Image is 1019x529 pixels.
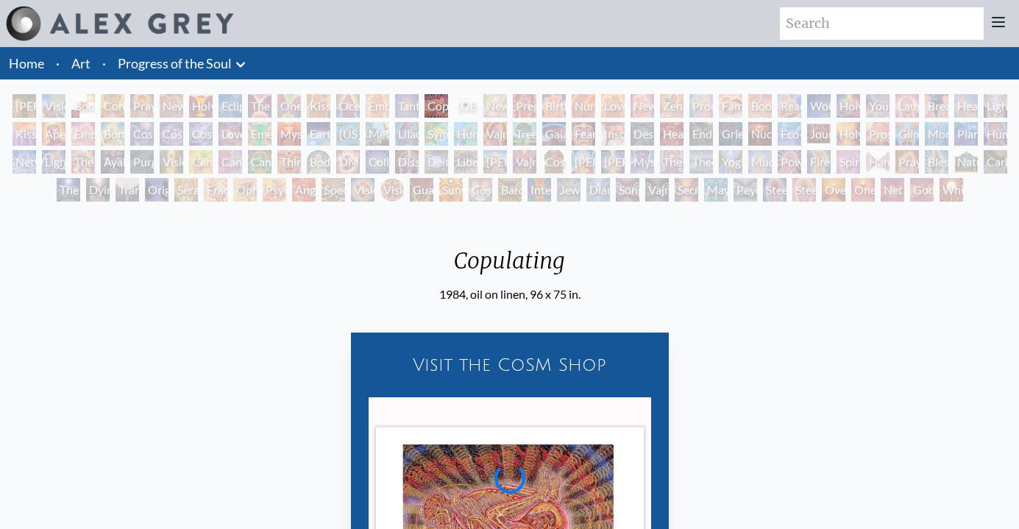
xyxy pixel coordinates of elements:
div: 1984, oil on linen, 96 x 75 in. [439,285,580,303]
div: Lightweaver [984,94,1007,118]
div: Spirit Animates the Flesh [837,150,860,174]
div: Deities & Demons Drinking from the Milky Pool [425,150,448,174]
div: Purging [130,150,154,174]
div: Yogi & the Möbius Sphere [719,150,742,174]
div: Transfiguration [116,178,139,202]
div: Earth Energies [307,122,330,146]
div: One [851,178,875,202]
div: Prostration [866,122,890,146]
div: The Kiss [248,94,271,118]
div: One Taste [277,94,301,118]
div: Vajra Guru [513,150,536,174]
div: Praying Hands [895,150,919,174]
div: Mystic Eye [631,150,654,174]
div: Holy Fire [837,122,860,146]
div: Guardian of Infinite Vision [410,178,433,202]
div: Networks [13,150,36,174]
div: Human Geometry [984,122,1007,146]
div: Love is a Cosmic Force [219,122,242,146]
div: Mayan Being [704,178,728,202]
div: Newborn [483,94,507,118]
div: The Seer [660,150,684,174]
div: Body, Mind, Spirit [71,94,95,118]
div: Dissectional Art for Tool's Lateralus CD [395,150,419,174]
div: Laughing Man [895,94,919,118]
a: Home [9,55,44,71]
div: Mudra [748,150,772,174]
div: Godself [910,178,934,202]
div: Copulating [439,247,580,285]
div: Song of Vajra Being [616,178,639,202]
div: Tantra [395,94,419,118]
div: Boo-boo [748,94,772,118]
div: Nursing [572,94,595,118]
div: Secret Writing Being [675,178,698,202]
div: Healing [954,94,978,118]
div: Nature of Mind [954,150,978,174]
div: Interbeing [528,178,551,202]
div: Vajra Horse [483,122,507,146]
div: Caring [984,150,1007,174]
div: The Shulgins and their Alchemical Angels [71,150,95,174]
div: Monochord [925,122,948,146]
div: [PERSON_NAME] [483,150,507,174]
div: Jewel Being [557,178,580,202]
div: Cosmic Artist [160,122,183,146]
div: Reading [778,94,801,118]
div: Theologue [689,150,713,174]
div: Mysteriosa 2 [277,122,301,146]
a: Visit the CoSM Shop [360,341,660,388]
div: Empowerment [71,122,95,146]
div: Humming Bird [454,122,477,146]
div: [DEMOGRAPHIC_DATA] Embryo [454,94,477,118]
div: Vision [PERSON_NAME] [380,178,404,202]
div: Liberation Through Seeing [454,150,477,174]
div: Pregnancy [513,94,536,118]
div: Praying [130,94,154,118]
div: Despair [631,122,654,146]
div: Emerald Grail [248,122,271,146]
div: Seraphic Transport Docking on the Third Eye [174,178,198,202]
div: Net of Being [881,178,904,202]
div: New Family [631,94,654,118]
div: [US_STATE] Song [336,122,360,146]
div: Oversoul [822,178,845,202]
div: Ayahuasca Visitation [101,150,124,174]
div: Lilacs [395,122,419,146]
div: Spectral Lotus [322,178,345,202]
div: Cannabis Mudra [189,150,213,174]
div: Cosmic Elf [469,178,492,202]
div: Third Eye Tears of Joy [277,150,301,174]
div: [PERSON_NAME] [572,150,595,174]
div: Bond [101,122,124,146]
input: Search [780,7,984,40]
div: Tree & Person [513,122,536,146]
div: Body/Mind as a Vibratory Field of Energy [307,150,330,174]
div: Steeplehead 1 [763,178,787,202]
div: Copulating [425,94,448,118]
div: Original Face [145,178,168,202]
div: Fractal Eyes [204,178,227,202]
div: Holy Family [837,94,860,118]
div: Visionary Origin of Language [42,94,65,118]
div: Dying [86,178,110,202]
a: Art [71,53,90,74]
div: Vision Crystal [351,178,374,202]
div: Firewalking [807,150,831,174]
div: Headache [660,122,684,146]
div: Wonder [807,94,831,118]
div: Fear [572,122,595,146]
li: · [96,47,112,79]
a: Progress of the Soul [118,53,232,74]
div: Power to the Peaceful [778,150,801,174]
div: Eco-Atlas [778,122,801,146]
div: Journey of the Wounded Healer [807,122,831,146]
div: Symbiosis: Gall Wasp & Oak Tree [425,122,448,146]
div: Promise [689,94,713,118]
div: Cosmic Lovers [189,122,213,146]
div: Planetary Prayers [954,122,978,146]
div: New Man New Woman [160,94,183,118]
div: Vajra Being [645,178,669,202]
div: Birth [542,94,566,118]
